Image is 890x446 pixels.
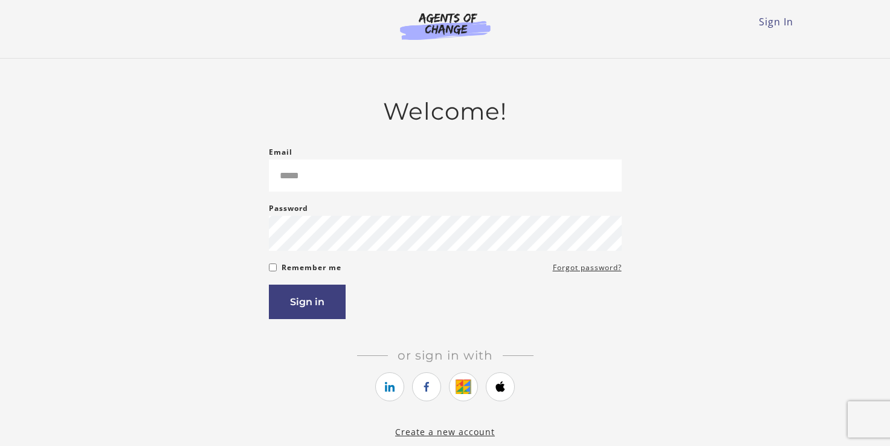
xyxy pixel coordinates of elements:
span: Or sign in with [388,348,503,363]
label: Remember me [282,260,341,275]
label: Password [269,201,308,216]
button: Sign in [269,285,346,319]
a: https://courses.thinkific.com/users/auth/apple?ss%5Breferral%5D=&ss%5Buser_return_to%5D=&ss%5Bvis... [486,372,515,401]
a: Forgot password? [553,260,622,275]
a: Create a new account [395,426,495,438]
label: Email [269,145,292,160]
a: https://courses.thinkific.com/users/auth/facebook?ss%5Breferral%5D=&ss%5Buser_return_to%5D=&ss%5B... [412,372,441,401]
a: Sign In [759,15,793,28]
h2: Welcome! [269,97,622,126]
a: https://courses.thinkific.com/users/auth/linkedin?ss%5Breferral%5D=&ss%5Buser_return_to%5D=&ss%5B... [375,372,404,401]
a: https://courses.thinkific.com/users/auth/google?ss%5Breferral%5D=&ss%5Buser_return_to%5D=&ss%5Bvi... [449,372,478,401]
img: Agents of Change Logo [387,12,503,40]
